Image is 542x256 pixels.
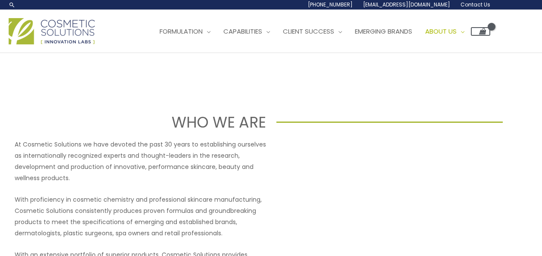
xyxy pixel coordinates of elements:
a: Emerging Brands [348,19,419,44]
a: About Us [419,19,471,44]
span: Capabilities [223,27,262,36]
span: Formulation [160,27,203,36]
span: [EMAIL_ADDRESS][DOMAIN_NAME] [363,1,450,8]
p: At Cosmetic Solutions we have devoted the past 30 years to establishing ourselves as internationa... [15,139,266,184]
a: Formulation [153,19,217,44]
a: View Shopping Cart, empty [471,27,490,36]
span: Contact Us [461,1,490,8]
p: With proficiency in cosmetic chemistry and professional skincare manufacturing, Cosmetic Solution... [15,194,266,239]
span: About Us [425,27,457,36]
img: Cosmetic Solutions Logo [9,18,95,44]
a: Capabilities [217,19,276,44]
a: Client Success [276,19,348,44]
nav: Site Navigation [147,19,490,44]
span: Client Success [283,27,334,36]
h1: WHO WE ARE [39,112,266,133]
a: Search icon link [9,1,16,8]
span: [PHONE_NUMBER] [308,1,353,8]
span: Emerging Brands [355,27,412,36]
